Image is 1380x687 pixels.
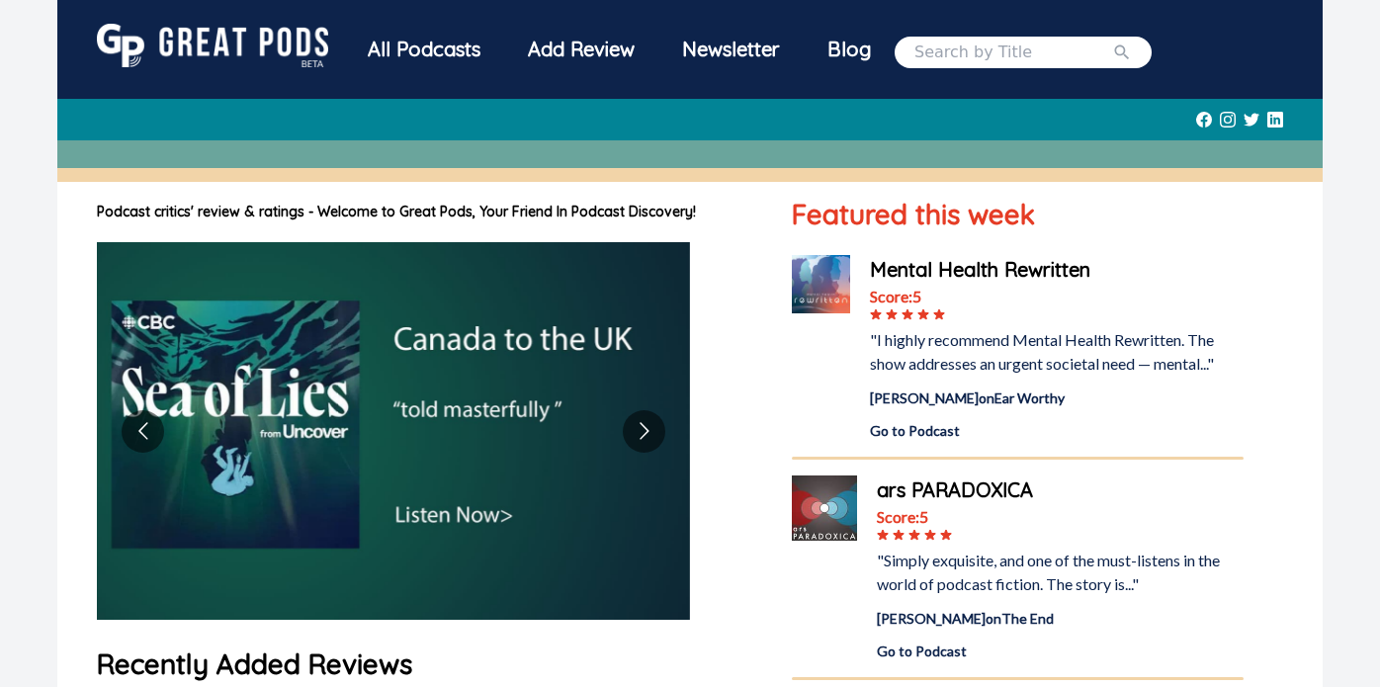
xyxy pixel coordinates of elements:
div: Score: 5 [870,285,1244,308]
img: Mental Health Rewritten [792,255,850,313]
button: Go to next slide [623,410,665,453]
div: Score: 5 [877,505,1244,529]
a: Mental Health Rewritten [870,255,1244,285]
h1: Recently Added Reviews [97,644,752,685]
img: image [97,242,690,620]
h1: Podcast critics' review & ratings - Welcome to Great Pods, Your Friend In Podcast Discovery! [97,202,752,222]
div: "Simply exquisite, and one of the must-listens in the world of podcast fiction. The story is..." [877,549,1244,596]
div: [PERSON_NAME] on Ear Worthy [870,387,1244,408]
img: ars PARADOXICA [792,475,857,541]
a: Go to Podcast [877,641,1244,661]
div: [PERSON_NAME] on The End [877,608,1244,629]
a: Go to Podcast [870,420,1244,441]
div: Newsletter [658,24,804,75]
a: Newsletter [658,24,804,80]
img: GreatPods [97,24,328,67]
div: "I highly recommend Mental Health Rewritten. The show addresses an urgent societal need — mental..." [870,328,1244,376]
input: Search by Title [914,41,1112,64]
a: Blog [804,24,895,75]
button: Go to previous slide [122,410,164,453]
h1: Featured this week [792,194,1244,235]
div: All Podcasts [344,24,504,75]
a: ars PARADOXICA [877,475,1244,505]
a: Add Review [504,24,658,75]
a: All Podcasts [344,24,504,80]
